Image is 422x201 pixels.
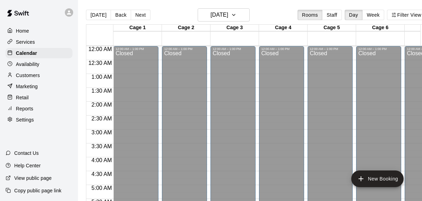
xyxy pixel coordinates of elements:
span: 3:30 AM [90,143,114,149]
p: Services [16,39,35,45]
p: Customers [16,72,40,79]
span: 12:30 AM [87,60,114,66]
div: Cage 2 [162,25,210,31]
div: 12:00 AM – 1:00 PM [213,47,253,51]
span: 2:00 AM [90,102,114,108]
span: 4:30 AM [90,171,114,177]
button: Day [345,10,363,20]
div: 12:00 AM – 1:00 PM [310,47,351,51]
div: 12:00 AM – 1:00 PM [164,47,205,51]
a: Home [6,26,72,36]
p: Retail [16,94,29,101]
p: Calendar [16,50,37,57]
span: 12:00 AM [87,46,114,52]
div: 12:00 AM – 1:00 PM [358,47,399,51]
p: Help Center [14,162,41,169]
a: Marketing [6,81,72,92]
a: Settings [6,115,72,125]
p: Home [16,27,29,34]
div: Cage 4 [259,25,308,31]
a: Services [6,37,72,47]
button: [DATE] [86,10,111,20]
div: Cage 3 [210,25,259,31]
p: Copy public page link [14,187,61,194]
span: 2:30 AM [90,116,114,122]
span: 1:30 AM [90,88,114,94]
p: Availability [16,61,40,68]
span: 4:00 AM [90,157,114,163]
p: Settings [16,116,34,123]
a: Calendar [6,48,72,58]
span: 1:00 AM [90,74,114,80]
a: Retail [6,92,72,103]
button: Next [131,10,150,20]
div: Cage 1 [113,25,162,31]
p: Contact Us [14,150,39,157]
h6: [DATE] [210,10,228,20]
div: 12:00 AM – 1:00 PM [261,47,302,51]
button: Rooms [298,10,322,20]
button: Staff [322,10,342,20]
button: add [351,170,404,187]
span: 5:00 AM [90,185,114,191]
p: View public page [14,175,52,182]
button: [DATE] [198,8,250,22]
a: Availability [6,59,72,69]
p: Marketing [16,83,38,90]
div: Cage 6 [356,25,405,31]
div: Cage 5 [308,25,356,31]
button: Week [362,10,384,20]
button: Back [111,10,131,20]
span: 3:00 AM [90,129,114,135]
div: 12:00 AM – 1:00 PM [115,47,156,51]
p: Reports [16,105,33,112]
a: Reports [6,103,72,114]
a: Customers [6,70,72,81]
